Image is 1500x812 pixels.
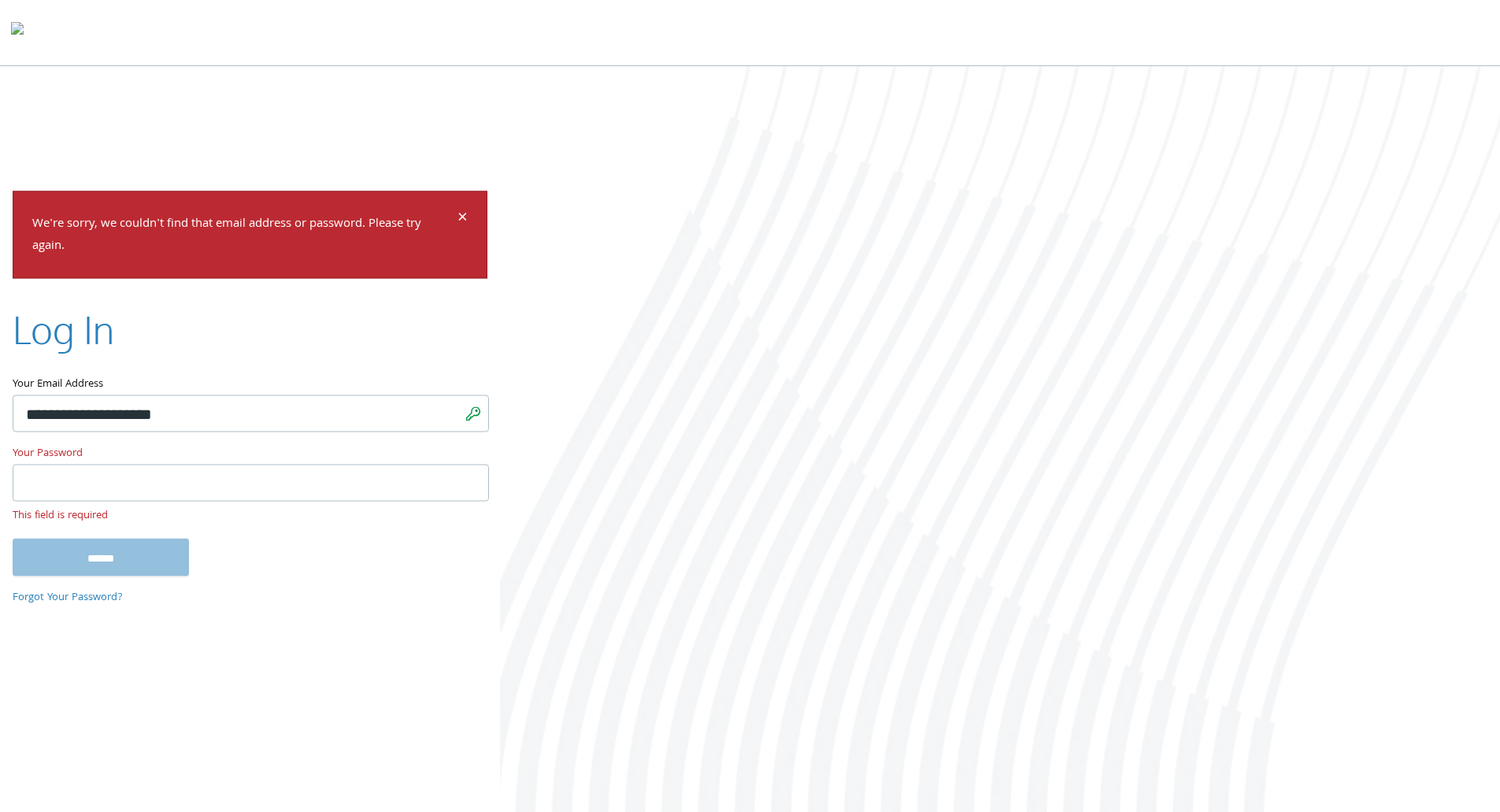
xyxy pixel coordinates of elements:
p: We're sorry, we couldn't find that email address or password. Please try again. [32,213,455,259]
a: Forgot Your Password? [13,589,123,606]
button: Dismiss alert [457,210,468,229]
h2: Log In [13,304,114,357]
label: Your Password [13,445,487,465]
img: todyl-logo-dark.svg [11,17,24,48]
small: This field is required [13,508,487,525]
span: × [457,204,468,235]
